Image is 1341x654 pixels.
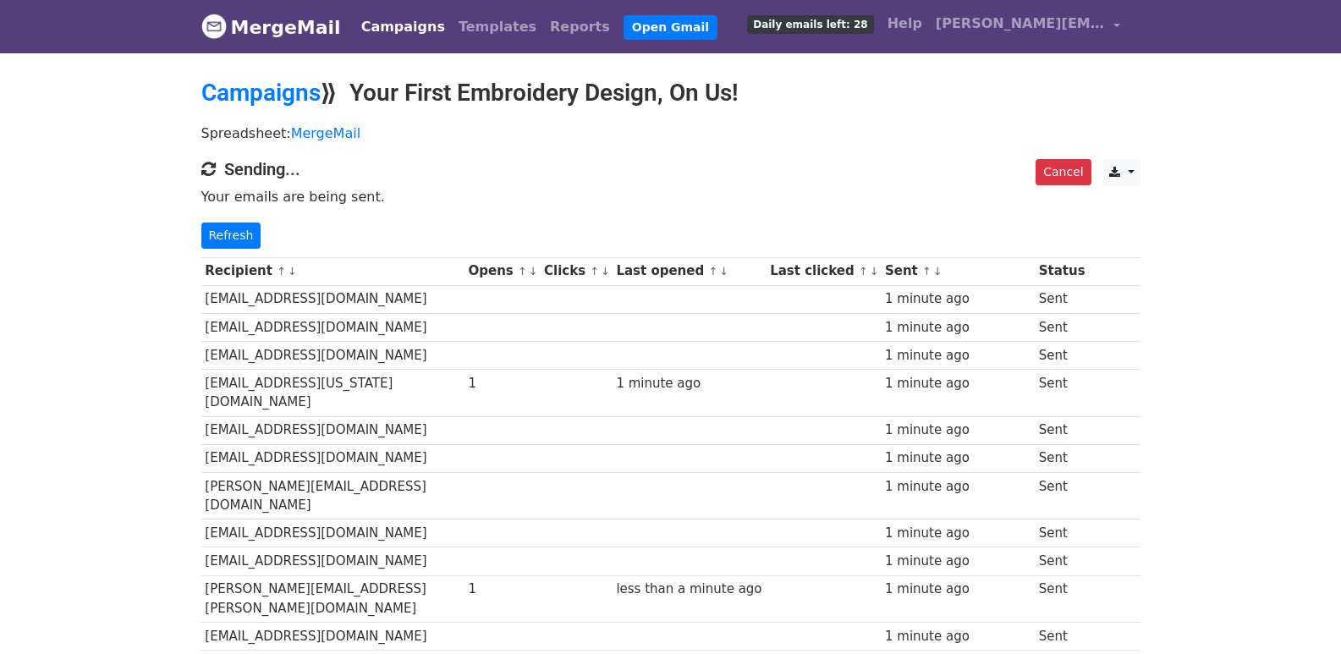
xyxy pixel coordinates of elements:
[929,7,1127,47] a: [PERSON_NAME][EMAIL_ADDRESS][DOMAIN_NAME]
[201,159,1140,179] h4: Sending...
[201,575,464,623] td: [PERSON_NAME][EMAIL_ADDRESS][PERSON_NAME][DOMAIN_NAME]
[464,257,541,285] th: Opens
[624,15,717,40] a: Open Gmail
[201,9,341,45] a: MergeMail
[859,265,868,278] a: ↑
[881,7,929,41] a: Help
[708,265,717,278] a: ↑
[518,265,527,278] a: ↑
[201,257,464,285] th: Recipient
[885,346,1030,365] div: 1 minute ago
[1035,623,1089,651] td: Sent
[201,547,464,575] td: [EMAIL_ADDRESS][DOMAIN_NAME]
[1035,547,1089,575] td: Sent
[881,257,1035,285] th: Sent
[201,14,227,39] img: MergeMail logo
[201,519,464,547] td: [EMAIL_ADDRESS][DOMAIN_NAME]
[452,10,543,44] a: Templates
[201,79,1140,107] h2: ⟫ Your First Embroidery Design, On Us!
[468,580,536,599] div: 1
[277,265,286,278] a: ↑
[201,223,261,249] a: Refresh
[740,7,880,41] a: Daily emails left: 28
[201,416,464,444] td: [EMAIL_ADDRESS][DOMAIN_NAME]
[590,265,599,278] a: ↑
[885,477,1030,497] div: 1 minute ago
[543,10,617,44] a: Reports
[870,265,879,278] a: ↓
[468,374,536,393] div: 1
[1035,313,1089,341] td: Sent
[1035,285,1089,313] td: Sent
[747,15,873,34] span: Daily emails left: 28
[540,257,612,285] th: Clicks
[885,580,1030,599] div: 1 minute ago
[354,10,452,44] a: Campaigns
[201,472,464,519] td: [PERSON_NAME][EMAIL_ADDRESS][DOMAIN_NAME]
[885,448,1030,468] div: 1 minute ago
[1035,519,1089,547] td: Sent
[288,265,297,278] a: ↓
[885,524,1030,543] div: 1 minute ago
[201,124,1140,142] p: Spreadsheet:
[616,580,761,599] div: less than a minute ago
[885,420,1030,440] div: 1 minute ago
[1036,159,1091,185] a: Cancel
[766,257,881,285] th: Last clicked
[201,313,464,341] td: [EMAIL_ADDRESS][DOMAIN_NAME]
[291,125,360,141] a: MergeMail
[613,257,767,285] th: Last opened
[201,623,464,651] td: [EMAIL_ADDRESS][DOMAIN_NAME]
[201,79,321,107] a: Campaigns
[719,265,728,278] a: ↓
[201,369,464,416] td: [EMAIL_ADDRESS][US_STATE][DOMAIN_NAME]
[1035,575,1089,623] td: Sent
[885,289,1030,309] div: 1 minute ago
[1035,416,1089,444] td: Sent
[885,374,1030,393] div: 1 minute ago
[1035,257,1089,285] th: Status
[885,552,1030,571] div: 1 minute ago
[201,285,464,313] td: [EMAIL_ADDRESS][DOMAIN_NAME]
[529,265,538,278] a: ↓
[885,318,1030,338] div: 1 minute ago
[1035,369,1089,416] td: Sent
[601,265,610,278] a: ↓
[616,374,761,393] div: 1 minute ago
[885,627,1030,646] div: 1 minute ago
[1035,472,1089,519] td: Sent
[922,265,932,278] a: ↑
[933,265,943,278] a: ↓
[1035,341,1089,369] td: Sent
[1035,444,1089,472] td: Sent
[936,14,1105,34] span: [PERSON_NAME][EMAIL_ADDRESS][DOMAIN_NAME]
[201,188,1140,206] p: Your emails are being sent.
[201,444,464,472] td: [EMAIL_ADDRESS][DOMAIN_NAME]
[201,341,464,369] td: [EMAIL_ADDRESS][DOMAIN_NAME]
